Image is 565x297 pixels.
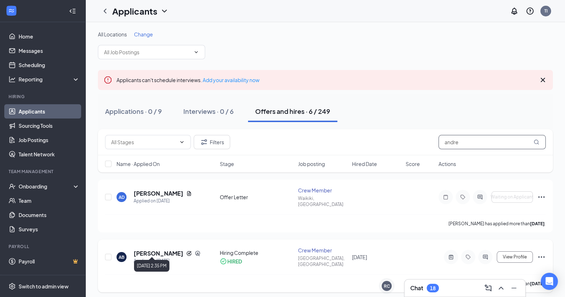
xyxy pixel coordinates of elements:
a: Applicants [19,104,80,119]
span: View Profile [503,255,527,260]
div: Applications · 0 / 9 [105,107,162,116]
svg: ActiveChat [476,194,484,200]
span: Hired Date [352,160,377,167]
b: [DATE] [530,221,545,226]
a: Talent Network [19,147,80,161]
button: View Profile [497,251,533,263]
div: Crew Member [298,247,347,254]
span: Score [406,160,420,167]
div: [GEOGRAPHIC_DATA], [GEOGRAPHIC_DATA] [298,255,347,267]
div: Open Intercom Messenger [541,273,558,290]
div: RC [384,283,390,289]
h3: Chat [410,284,423,292]
svg: Reapply [186,251,192,256]
input: Search in offers and hires [438,135,546,149]
div: HIRED [227,258,242,265]
b: [DATE] [530,281,545,286]
h5: [PERSON_NAME] [134,190,183,197]
svg: ChevronLeft [101,7,109,15]
span: [DATE] [352,254,367,260]
svg: Ellipses [537,253,546,261]
button: Filter Filters [194,135,230,149]
svg: Minimize [510,284,518,292]
div: TI [544,8,547,14]
svg: ActiveChat [481,254,490,260]
a: Team [19,193,80,208]
svg: CheckmarkCircle [220,258,227,265]
div: AB [119,254,124,260]
input: All Stages [111,138,176,146]
div: Onboarding [19,183,74,190]
svg: ChevronDown [160,7,169,15]
svg: MagnifyingGlass [534,139,539,145]
svg: Tag [464,254,472,260]
div: Reporting [19,76,80,83]
div: Switch to admin view [19,283,69,290]
svg: ChevronDown [179,139,185,145]
a: PayrollCrown [19,254,80,268]
p: [PERSON_NAME] has applied more than . [448,221,546,227]
svg: QuestionInfo [526,7,534,15]
span: All Locations [98,31,127,37]
h5: [PERSON_NAME] [134,250,183,257]
svg: ActiveNote [447,254,455,260]
span: Stage [220,160,234,167]
div: Offers and hires · 6 / 249 [255,107,330,116]
svg: ChevronUp [497,284,505,292]
svg: Cross [539,76,547,84]
div: Hiring Complete [220,249,294,256]
div: Hiring [9,94,78,100]
a: Surveys [19,222,80,236]
a: Sourcing Tools [19,119,80,133]
svg: ChevronDown [193,49,199,55]
div: Team Management [9,168,78,175]
a: Messages [19,44,80,58]
svg: Ellipses [537,193,546,201]
h1: Applicants [112,5,157,17]
span: Applicants can't schedule interviews. [117,77,259,83]
svg: WorkstreamLogo [8,7,15,14]
span: Actions [438,160,456,167]
svg: Error [104,76,112,84]
span: Waiting on Applicant [491,195,534,200]
svg: Tag [459,194,467,200]
div: Interviews · 0 / 6 [183,107,234,116]
span: Change [134,31,153,37]
div: Applied on [DATE] [134,197,192,205]
svg: Collapse [69,7,76,15]
svg: Analysis [9,76,16,83]
button: ChevronUp [495,282,507,294]
input: All Job Postings [104,48,190,56]
button: ComposeMessage [482,282,494,294]
button: Waiting on Applicant [491,191,533,203]
div: [DATE] 2:35 PM [134,260,169,272]
span: Name · Applied On [117,160,160,167]
div: Payroll [9,243,78,250]
div: Waikiki, [GEOGRAPHIC_DATA] [298,195,347,207]
a: Job Postings [19,133,80,147]
span: Job posting [298,160,325,167]
div: Applied on [DATE] [134,257,200,265]
svg: Notifications [510,7,519,15]
svg: Note [441,194,450,200]
a: Scheduling [19,58,80,72]
a: Add your availability now [203,77,259,83]
div: AD [119,194,125,200]
a: Documents [19,208,80,222]
svg: Filter [200,138,208,146]
svg: UserCheck [9,183,16,190]
svg: ComposeMessage [484,284,492,292]
div: Crew Member [298,187,347,194]
div: Offer Letter [220,193,294,201]
svg: Document [186,191,192,196]
div: 18 [430,285,436,291]
button: Minimize [508,282,520,294]
a: Home [19,29,80,44]
svg: Settings [9,283,16,290]
svg: SourcingTools [195,251,200,256]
